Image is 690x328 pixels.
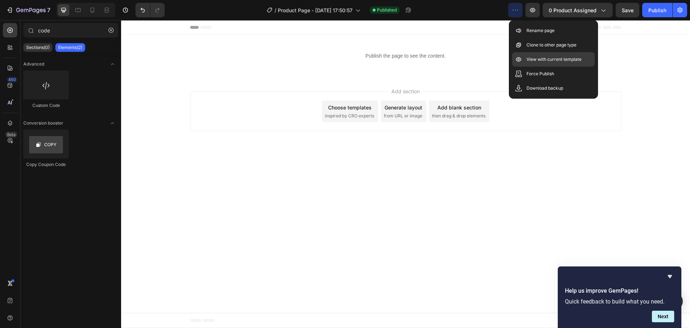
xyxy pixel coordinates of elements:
[616,3,639,17] button: Save
[549,6,597,14] span: 0 product assigned
[23,161,69,168] div: Copy Coupon Code
[23,120,63,126] span: Conversion booster
[107,58,118,70] span: Toggle open
[642,3,672,17] button: Publish
[565,287,674,295] h2: Help us improve GemPages!
[7,77,17,82] div: 450
[207,84,250,91] div: Choose templates
[526,70,554,77] p: Force Publish
[275,6,276,14] span: /
[666,272,674,281] button: Hide survey
[316,84,360,91] div: Add blank section
[526,41,576,49] p: Clone to other page type
[26,45,50,50] p: Sections(0)
[652,311,674,322] button: Next question
[263,84,301,91] div: Generate layout
[135,3,165,17] div: Undo/Redo
[526,85,563,92] p: Download backup
[526,56,581,63] p: View with current template
[58,45,82,50] p: Elements(2)
[23,102,69,109] div: Custom Code
[565,272,674,322] div: Help us improve GemPages!
[23,61,44,67] span: Advanced
[23,23,118,37] input: Search Sections & Elements
[648,6,666,14] div: Publish
[565,298,674,305] p: Quick feedback to build what you need.
[311,93,364,99] span: then drag & drop elements
[622,7,634,13] span: Save
[263,93,301,99] span: from URL or image
[107,117,118,129] span: Toggle open
[377,7,397,13] span: Published
[47,6,50,14] p: 7
[204,93,253,99] span: inspired by CRO experts
[267,67,302,75] span: Add section
[121,20,690,328] iframe: Design area
[5,132,17,138] div: Beta
[526,27,555,34] p: Rename page
[278,6,353,14] span: Product Page - [DATE] 17:50:57
[3,3,54,17] button: 7
[543,3,613,17] button: 0 product assigned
